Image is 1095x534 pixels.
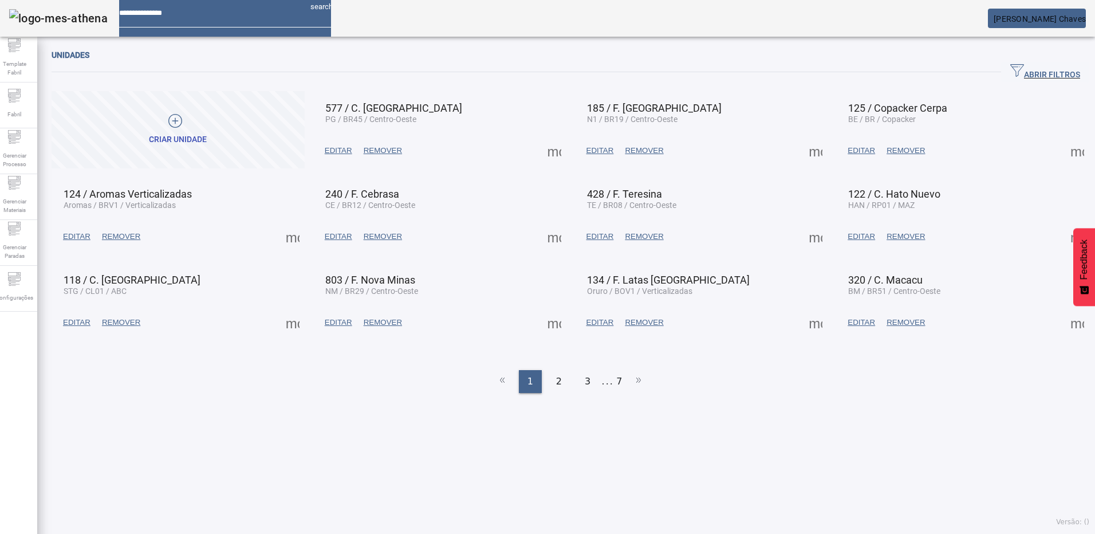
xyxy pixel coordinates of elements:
[358,312,408,333] button: REMOVER
[602,370,613,393] li: ...
[625,231,663,242] span: REMOVER
[587,286,692,296] span: Oruro / BOV1 / Verticalizadas
[805,226,826,247] button: Mais
[585,375,590,388] span: 3
[994,14,1086,23] span: [PERSON_NAME] Chaves
[149,134,207,146] div: Criar unidade
[9,9,108,28] img: logo-mes-athena
[282,226,303,247] button: Mais
[805,312,826,333] button: Mais
[358,140,408,161] button: REMOVER
[581,140,620,161] button: EDITAR
[1067,226,1088,247] button: Mais
[96,226,146,247] button: REMOVER
[1067,140,1088,161] button: Mais
[1056,518,1089,526] span: Versão: ()
[616,370,622,393] li: 7
[848,274,923,286] span: 320 / C. Macacu
[586,317,614,328] span: EDITAR
[1001,62,1089,83] button: ABRIR FILTROS
[325,188,399,200] span: 240 / F. Cebrasa
[625,145,663,156] span: REMOVER
[848,286,940,296] span: BM / BR51 / Centro-Oeste
[848,188,940,200] span: 122 / C. Hato Nuevo
[587,188,662,200] span: 428 / F. Teresina
[848,317,875,328] span: EDITAR
[319,140,358,161] button: EDITAR
[325,201,415,210] span: CE / BR12 / Centro-Oeste
[556,375,562,388] span: 2
[319,226,358,247] button: EDITAR
[842,140,881,161] button: EDITAR
[544,140,565,161] button: Mais
[587,274,750,286] span: 134 / F. Latas [GEOGRAPHIC_DATA]
[544,312,565,333] button: Mais
[586,145,614,156] span: EDITAR
[325,115,416,124] span: PG / BR45 / Centro-Oeste
[364,145,402,156] span: REMOVER
[848,231,875,242] span: EDITAR
[96,312,146,333] button: REMOVER
[1067,312,1088,333] button: Mais
[57,312,96,333] button: EDITAR
[619,140,669,161] button: REMOVER
[64,274,200,286] span: 118 / C. [GEOGRAPHIC_DATA]
[881,312,931,333] button: REMOVER
[63,317,90,328] span: EDITAR
[64,188,192,200] span: 124 / Aromas Verticalizadas
[619,312,669,333] button: REMOVER
[325,231,352,242] span: EDITAR
[325,145,352,156] span: EDITAR
[52,50,89,60] span: Unidades
[102,317,140,328] span: REMOVER
[325,317,352,328] span: EDITAR
[282,312,303,333] button: Mais
[319,312,358,333] button: EDITAR
[805,140,826,161] button: Mais
[325,102,462,114] span: 577 / C. [GEOGRAPHIC_DATA]
[63,231,90,242] span: EDITAR
[586,231,614,242] span: EDITAR
[625,317,663,328] span: REMOVER
[544,226,565,247] button: Mais
[325,274,415,286] span: 803 / F. Nova Minas
[587,115,678,124] span: N1 / BR19 / Centro-Oeste
[581,226,620,247] button: EDITAR
[848,102,947,114] span: 125 / Copacker Cerpa
[881,140,931,161] button: REMOVER
[325,286,418,296] span: NM / BR29 / Centro-Oeste
[619,226,669,247] button: REMOVER
[64,201,176,210] span: Aromas / BRV1 / Verticalizadas
[887,317,925,328] span: REMOVER
[57,226,96,247] button: EDITAR
[52,91,305,168] button: Criar unidade
[364,231,402,242] span: REMOVER
[1073,228,1095,306] button: Feedback - Mostrar pesquisa
[4,107,25,122] span: Fabril
[887,145,925,156] span: REMOVER
[848,145,875,156] span: EDITAR
[842,226,881,247] button: EDITAR
[102,231,140,242] span: REMOVER
[358,226,408,247] button: REMOVER
[842,312,881,333] button: EDITAR
[881,226,931,247] button: REMOVER
[887,231,925,242] span: REMOVER
[364,317,402,328] span: REMOVER
[64,286,127,296] span: STG / CL01 / ABC
[587,102,722,114] span: 185 / F. [GEOGRAPHIC_DATA]
[1010,64,1080,81] span: ABRIR FILTROS
[587,201,676,210] span: TE / BR08 / Centro-Oeste
[581,312,620,333] button: EDITAR
[848,201,915,210] span: HAN / RP01 / MAZ
[848,115,916,124] span: BE / BR / Copacker
[1079,239,1089,280] span: Feedback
